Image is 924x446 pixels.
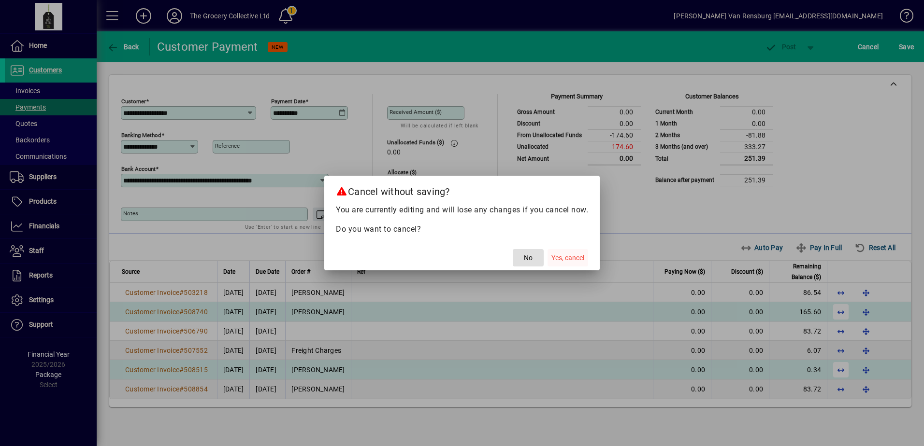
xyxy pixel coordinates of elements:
[336,223,588,235] p: Do you want to cancel?
[336,204,588,216] p: You are currently editing and will lose any changes if you cancel now.
[551,253,584,263] span: Yes, cancel
[513,249,544,266] button: No
[324,176,600,204] h2: Cancel without saving?
[524,253,533,263] span: No
[548,249,588,266] button: Yes, cancel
